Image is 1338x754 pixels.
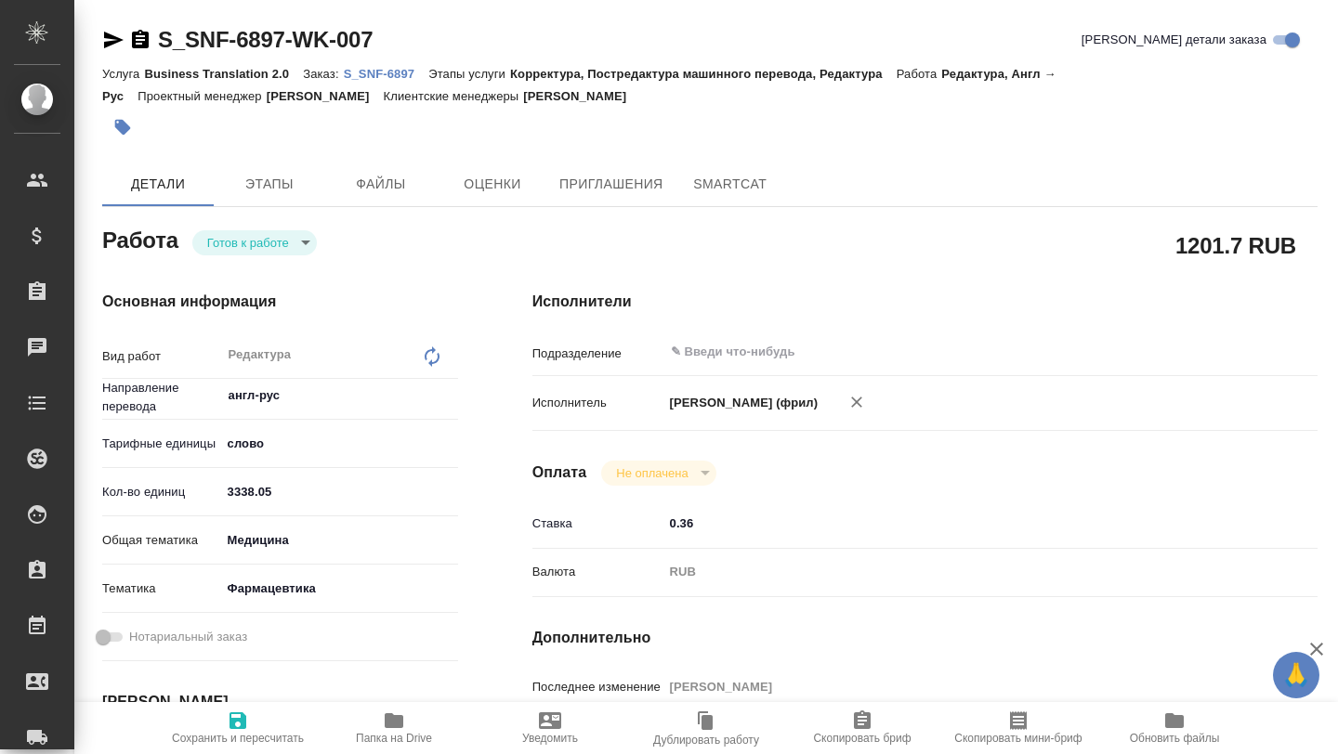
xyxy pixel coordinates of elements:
[102,67,144,81] p: Услуга
[669,341,1185,363] input: ✎ Введи что-нибудь
[158,27,373,52] a: S_SNF-6897-WK-007
[628,702,784,754] button: Дублировать работу
[344,67,429,81] p: S_SNF-6897
[1082,31,1266,49] span: [PERSON_NAME] детали заказа
[102,29,125,51] button: Скопировать ссылку для ЯМессенджера
[102,483,221,501] p: Кол-во единиц
[448,173,537,196] span: Оценки
[532,461,587,484] h4: Оплата
[532,563,663,581] p: Валюта
[472,702,628,754] button: Уведомить
[510,67,897,81] p: Корректура, Постредактура машинного перевода, Редактура
[102,291,458,313] h4: Основная информация
[221,525,458,556] div: Медицина
[1273,652,1319,698] button: 🙏
[138,89,266,103] p: Проектный менеджер
[102,531,221,550] p: Общая тематика
[172,732,304,745] span: Сохранить и пересчитать
[601,461,715,486] div: Готов к работе
[428,67,510,81] p: Этапы услуги
[129,29,151,51] button: Скопировать ссылку
[559,173,663,196] span: Приглашения
[610,465,693,481] button: Не оплачена
[522,732,578,745] span: Уведомить
[532,678,663,696] p: Последнее изменение
[532,627,1318,649] h4: Дополнительно
[940,702,1096,754] button: Скопировать мини-бриф
[102,579,221,598] p: Тематика
[102,347,221,366] p: Вид работ
[954,732,1082,745] span: Скопировать мини-бриф
[102,435,221,453] p: Тарифные единицы
[448,394,452,397] button: Open
[532,344,663,363] p: Подразделение
[663,394,819,412] p: [PERSON_NAME] (фрил)
[221,428,458,460] div: слово
[102,379,221,416] p: Направление перевода
[267,89,384,103] p: [PERSON_NAME]
[836,382,877,422] button: Удалить исполнителя
[1280,656,1312,695] span: 🙏
[813,732,911,745] span: Скопировать бриф
[1130,732,1220,745] span: Обновить файлы
[192,230,317,255] div: Готов к работе
[160,702,316,754] button: Сохранить и пересчитать
[686,173,775,196] span: SmartCat
[532,514,663,533] p: Ставка
[144,67,303,81] p: Business Translation 2.0
[221,573,458,604] div: Фармацевтика
[784,702,940,754] button: Скопировать бриф
[225,173,314,196] span: Этапы
[356,732,432,745] span: Папка на Drive
[316,702,472,754] button: Папка на Drive
[336,173,426,196] span: Файлы
[1175,229,1296,261] h2: 1201.7 RUB
[532,394,663,412] p: Исполнитель
[102,691,458,713] h4: [PERSON_NAME]
[663,556,1253,588] div: RUB
[1242,350,1246,354] button: Open
[202,235,295,251] button: Готов к работе
[897,67,942,81] p: Работа
[384,89,524,103] p: Клиентские менеджеры
[102,107,143,148] button: Добавить тэг
[532,291,1318,313] h4: Исполнители
[129,628,247,646] span: Нотариальный заказ
[303,67,343,81] p: Заказ:
[221,478,458,505] input: ✎ Введи что-нибудь
[1096,702,1253,754] button: Обновить файлы
[663,510,1253,537] input: ✎ Введи что-нибудь
[653,734,759,747] span: Дублировать работу
[663,673,1253,700] input: Пустое поле
[102,222,178,255] h2: Работа
[113,173,203,196] span: Детали
[344,65,429,81] a: S_SNF-6897
[523,89,640,103] p: [PERSON_NAME]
